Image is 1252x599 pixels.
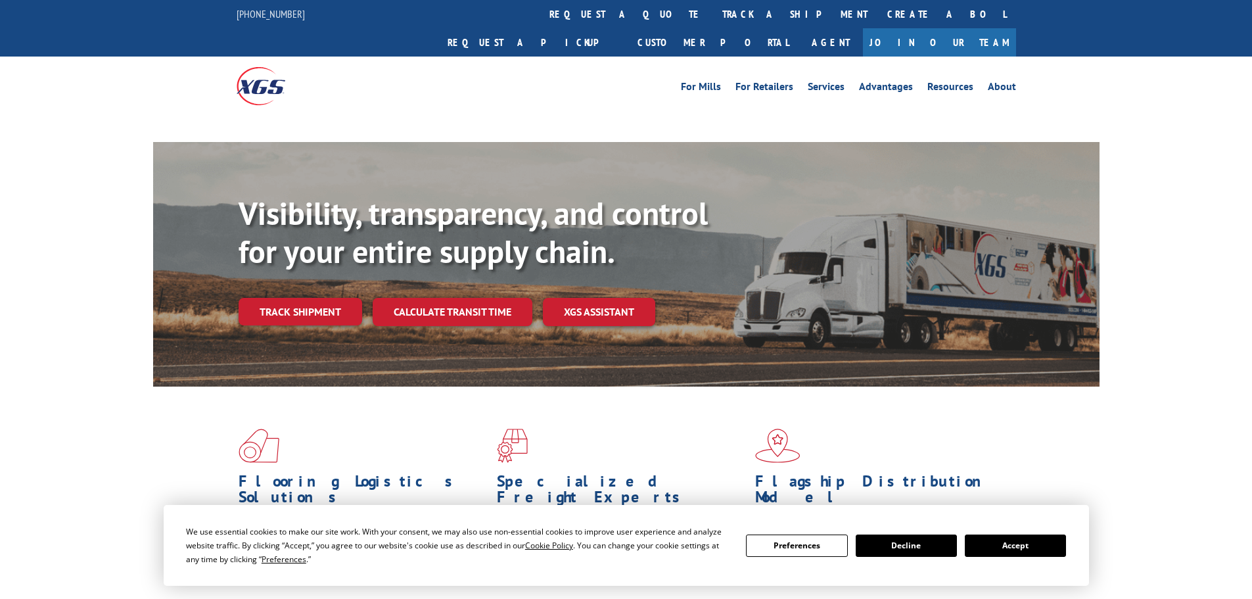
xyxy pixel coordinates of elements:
[497,473,745,512] h1: Specialized Freight Experts
[239,473,487,512] h1: Flooring Logistics Solutions
[988,82,1016,96] a: About
[438,28,628,57] a: Request a pickup
[262,554,306,565] span: Preferences
[186,525,730,566] div: We use essential cookies to make our site work. With your consent, we may also use non-essential ...
[755,473,1004,512] h1: Flagship Distribution Model
[746,535,847,557] button: Preferences
[628,28,799,57] a: Customer Portal
[859,82,913,96] a: Advantages
[799,28,863,57] a: Agent
[808,82,845,96] a: Services
[373,298,532,326] a: Calculate transit time
[543,298,655,326] a: XGS ASSISTANT
[237,7,305,20] a: [PHONE_NUMBER]
[239,193,708,272] b: Visibility, transparency, and control for your entire supply chain.
[927,82,973,96] a: Resources
[856,535,957,557] button: Decline
[497,429,528,463] img: xgs-icon-focused-on-flooring-red
[863,28,1016,57] a: Join Our Team
[755,429,800,463] img: xgs-icon-flagship-distribution-model-red
[681,82,721,96] a: For Mills
[164,505,1089,586] div: Cookie Consent Prompt
[735,82,793,96] a: For Retailers
[239,298,362,325] a: Track shipment
[239,429,279,463] img: xgs-icon-total-supply-chain-intelligence-red
[525,540,573,551] span: Cookie Policy
[965,535,1066,557] button: Accept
